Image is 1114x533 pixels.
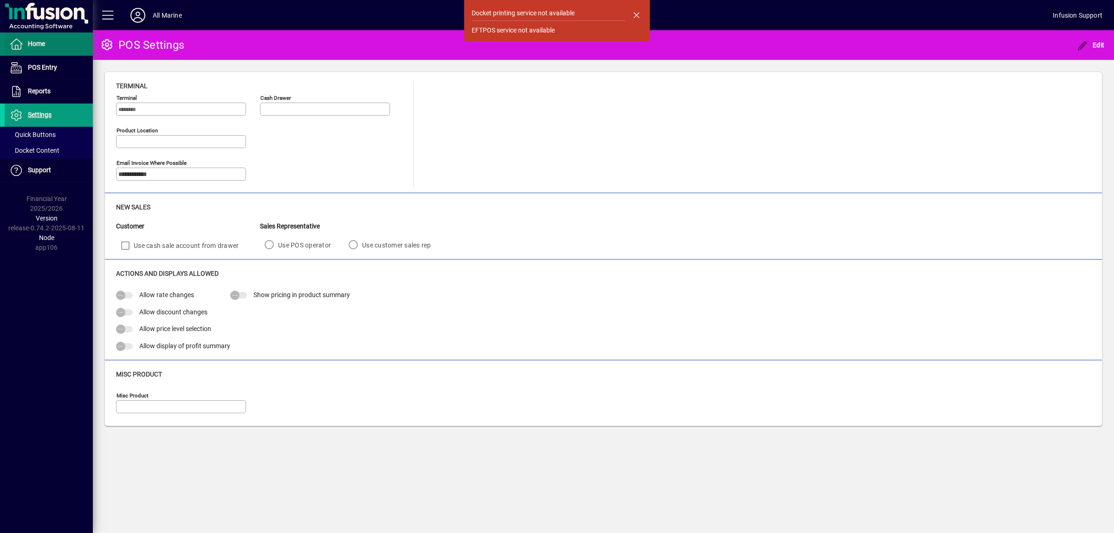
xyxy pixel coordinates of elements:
[5,80,93,103] a: Reports
[9,147,59,154] span: Docket Content
[117,127,158,134] mat-label: Product location
[139,342,230,350] span: Allow display of profit summary
[28,40,45,47] span: Home
[116,82,148,90] span: Terminal
[123,7,153,24] button: Profile
[1075,37,1107,53] button: Edit
[5,32,93,56] a: Home
[139,325,211,332] span: Allow price level selection
[36,214,58,222] span: Version
[116,270,219,277] span: Actions and Displays Allowed
[1077,41,1105,49] span: Edit
[28,64,57,71] span: POS Entry
[5,56,93,79] a: POS Entry
[9,131,56,138] span: Quick Buttons
[28,111,52,118] span: Settings
[28,166,51,174] span: Support
[139,291,194,299] span: Allow rate changes
[253,291,350,299] span: Show pricing in product summary
[472,26,555,35] div: EFTPOS service not available
[139,308,207,316] span: Allow discount changes
[5,143,93,158] a: Docket Content
[116,221,260,231] div: Customer
[117,160,187,166] mat-label: Email Invoice where possible
[5,159,93,182] a: Support
[1053,8,1102,23] div: Infusion Support
[260,95,291,101] mat-label: Cash Drawer
[5,127,93,143] a: Quick Buttons
[260,221,444,231] div: Sales Representative
[116,203,150,211] span: New Sales
[28,87,51,95] span: Reports
[153,8,182,23] div: All Marine
[182,8,1053,23] span: [DATE] 14:44
[100,38,184,52] div: POS Settings
[39,234,54,241] span: Node
[116,370,162,378] span: Misc Product
[117,392,149,399] mat-label: Misc Product
[117,95,137,101] mat-label: Terminal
